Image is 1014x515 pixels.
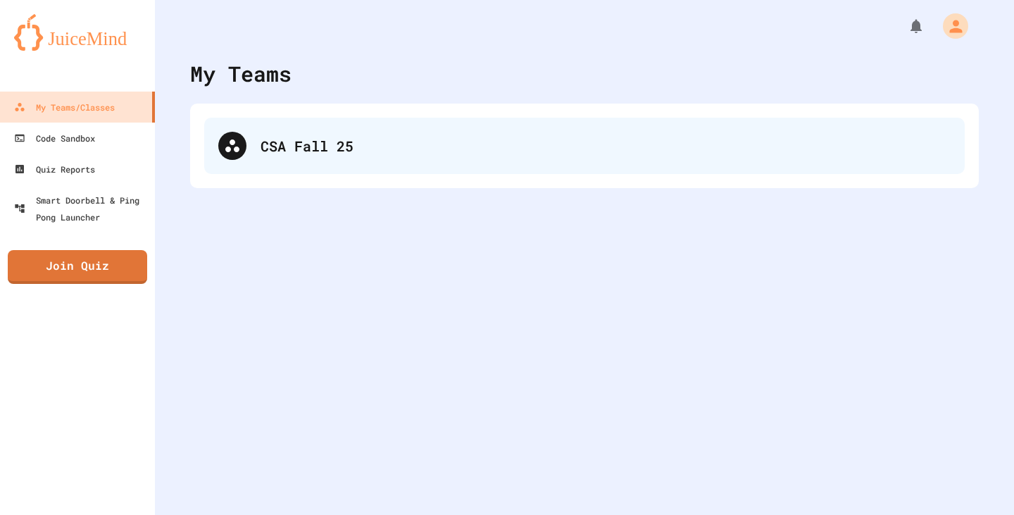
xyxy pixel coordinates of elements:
div: My Account [928,10,972,42]
div: CSA Fall 25 [261,135,951,156]
img: logo-orange.svg [14,14,141,51]
div: My Notifications [882,14,928,38]
a: Join Quiz [8,250,147,284]
div: Quiz Reports [14,161,95,178]
div: My Teams [190,58,292,89]
div: Smart Doorbell & Ping Pong Launcher [14,192,149,225]
div: My Teams/Classes [14,99,115,116]
div: Code Sandbox [14,130,95,147]
div: CSA Fall 25 [204,118,965,174]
